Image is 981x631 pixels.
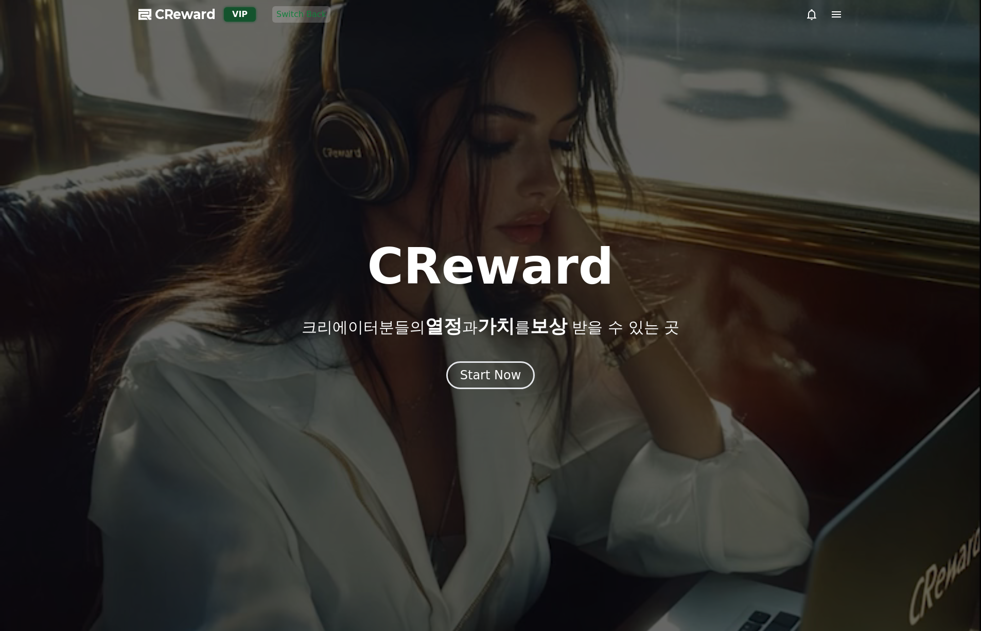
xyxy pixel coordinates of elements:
[367,242,614,291] h1: CReward
[446,361,535,389] button: Start Now
[138,6,216,23] a: CReward
[446,372,535,381] a: Start Now
[155,6,216,23] span: CReward
[272,6,330,23] button: Switch Back
[530,315,567,337] span: 보상
[460,367,521,383] div: Start Now
[478,315,515,337] span: 가치
[425,315,462,337] span: 열정
[224,7,256,22] div: VIP
[302,316,679,337] p: 크리에이터분들의 과 를 받을 수 있는 곳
